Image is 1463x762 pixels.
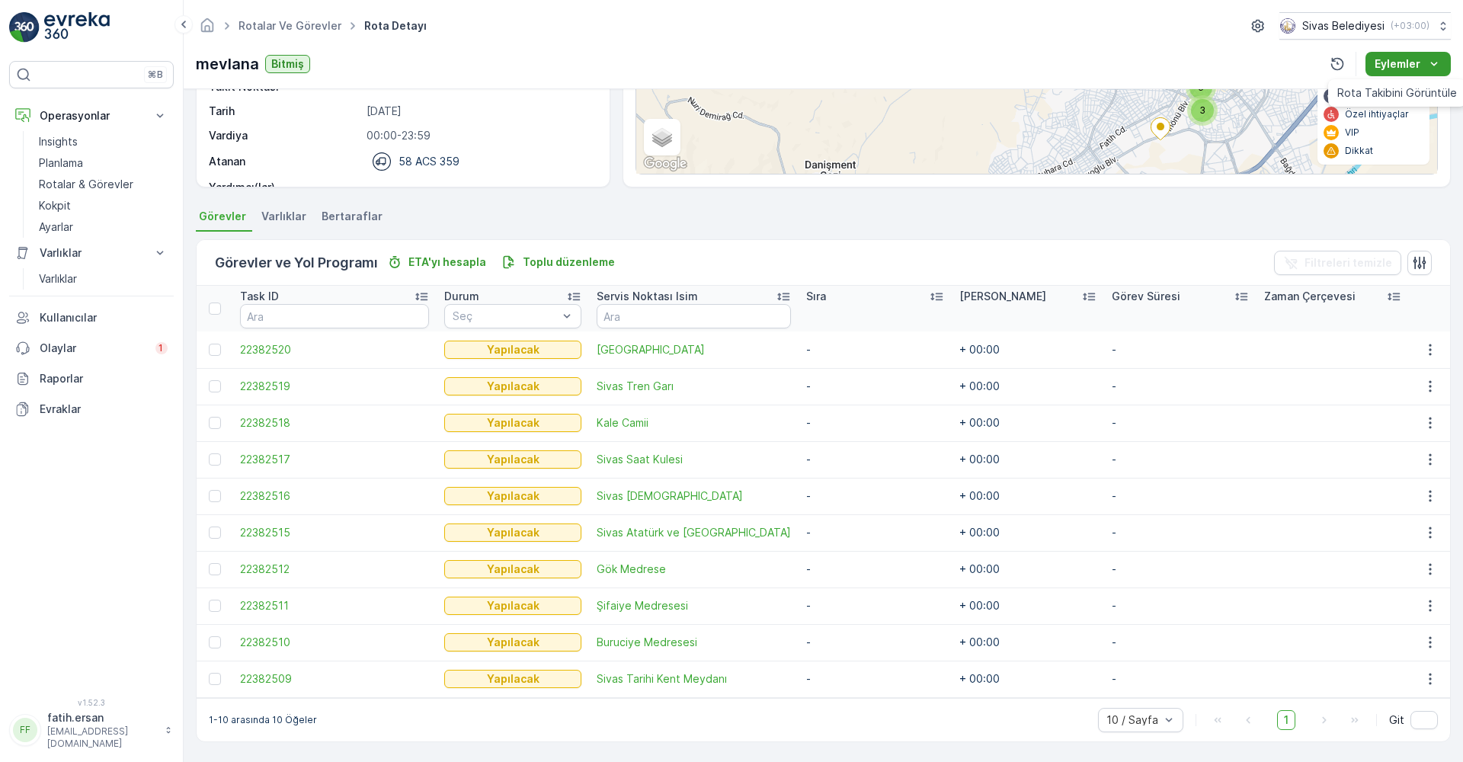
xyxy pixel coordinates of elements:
p: Kullanıcılar [40,310,168,325]
p: Görevler ve Yol Programı [215,252,378,274]
p: 58 ACS 359 [399,154,459,169]
td: - [799,551,951,588]
button: Operasyonlar [9,101,174,131]
p: fatih.ersan [47,710,157,725]
a: Ana Sayfa [199,23,216,36]
span: Sivas Atatürk ve [GEOGRAPHIC_DATA] [597,525,791,540]
span: Sivas Saat Kulesi [597,452,791,467]
td: - [1104,331,1257,368]
td: - [799,514,951,551]
td: - [799,405,951,441]
a: 22382512 [240,562,429,577]
td: - [1104,405,1257,441]
span: 22382511 [240,598,429,613]
td: + 00:00 [952,588,1104,624]
span: 22382515 [240,525,429,540]
td: - [1104,551,1257,588]
p: Evraklar [40,402,168,417]
p: Varlıklar [39,271,77,287]
p: mevlana [196,53,259,75]
p: Yapılacak [487,562,539,577]
td: - [1104,478,1257,514]
p: Yapılacak [487,598,539,613]
a: Gök Medrese [597,562,791,577]
input: Ara [597,304,791,328]
span: v 1.52.3 [9,698,174,707]
p: 00:00-23:59 [367,128,594,143]
p: Vardiya [209,128,360,143]
button: ETA'yı hesapla [381,253,492,271]
a: Planlama [33,152,174,174]
p: Dikkat [1345,145,1373,157]
p: Durum [444,289,479,304]
a: Şifaiye Medresesi [597,598,791,613]
span: Bertaraflar [322,209,383,224]
div: Toggle Row Selected [209,453,221,466]
div: Toggle Row Selected [209,417,221,429]
p: Eylemler [1375,56,1420,72]
div: Toggle Row Selected [209,380,221,392]
img: Google [640,154,690,174]
a: Varlıklar [33,268,174,290]
span: 22382509 [240,671,429,687]
div: Toggle Row Selected [209,527,221,539]
span: 22382518 [240,415,429,431]
td: + 00:00 [952,405,1104,441]
p: Varlıklar [40,245,143,261]
p: Atanan [209,154,245,169]
td: + 00:00 [952,661,1104,697]
span: 1 [1277,710,1295,730]
a: Sivas Kale Parkı [597,342,791,357]
div: FF [13,718,37,742]
p: Olaylar [40,341,146,356]
p: Zaman Çerçevesi [1264,289,1356,304]
img: logo_light-DOdMpM7g.png [44,12,110,43]
button: Yapılacak [444,450,581,469]
p: Yardımcı(lar) [209,180,360,195]
p: 1-10 arasında 10 Öğeler [209,714,317,726]
a: 22382517 [240,452,429,467]
span: 3 [1199,104,1205,116]
p: Yapılacak [487,379,539,394]
a: Insights [33,131,174,152]
td: - [799,624,951,661]
p: Yapılacak [487,671,539,687]
button: Yapılacak [444,633,581,652]
p: [EMAIL_ADDRESS][DOMAIN_NAME] [47,725,157,750]
a: Kale Camii [597,415,791,431]
p: Rotalar & Görevler [39,177,133,192]
span: [GEOGRAPHIC_DATA] [597,342,791,357]
p: Insights [39,134,78,149]
button: Varlıklar [9,238,174,268]
td: - [799,368,951,405]
div: Toggle Row Selected [209,563,221,575]
a: Buruciye Medresesi [597,635,791,650]
td: - [799,478,951,514]
p: Yapılacak [487,342,539,357]
a: Rotalar ve Görevler [238,19,341,32]
td: - [799,331,951,368]
p: Yapılacak [487,635,539,650]
button: Eylemler [1365,52,1451,76]
a: 22382519 [240,379,429,394]
button: FFfatih.ersan[EMAIL_ADDRESS][DOMAIN_NAME] [9,710,174,750]
input: Ara [240,304,429,328]
p: Sivas Belediyesi [1302,18,1385,34]
button: Bitmiş [265,55,310,73]
td: - [799,441,951,478]
div: 3 [1187,95,1218,126]
td: - [799,661,951,697]
p: Özel ihtiyaçlar [1345,108,1409,120]
p: Planlama [39,155,83,171]
a: Rota Takibini Görüntüle [1331,82,1463,104]
p: Yapılacak [487,525,539,540]
a: Sivas Tren Garı [597,379,791,394]
p: Kokpit [39,198,71,213]
p: Seç [453,309,558,324]
p: Yapılacak [487,415,539,431]
p: Filtreleri temizle [1305,255,1392,271]
td: + 00:00 [952,551,1104,588]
